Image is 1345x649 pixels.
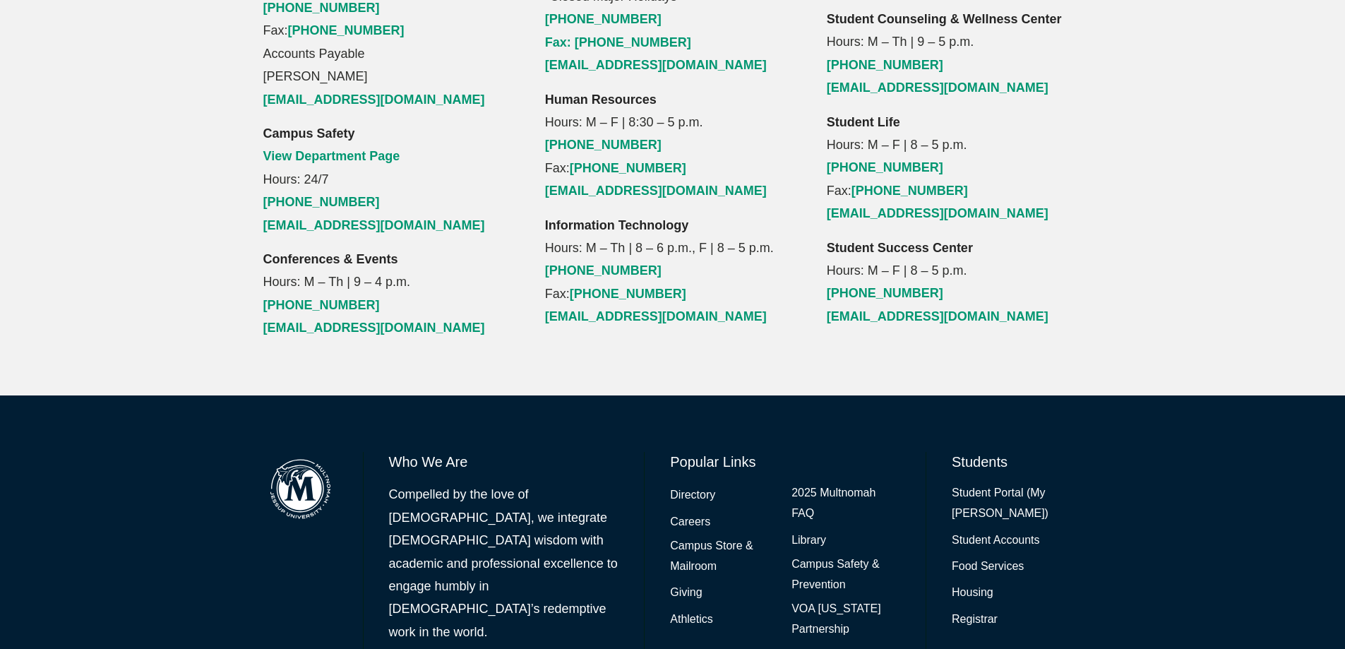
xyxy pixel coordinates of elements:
[827,309,1048,323] a: [EMAIL_ADDRESS][DOMAIN_NAME]
[263,252,398,266] strong: Conferences & Events
[288,23,405,37] a: [PHONE_NUMBER]
[670,452,900,472] h6: Popular Links
[263,126,355,141] strong: Campus Safety
[545,309,767,323] a: [EMAIL_ADDRESS][DOMAIN_NAME]
[670,536,779,577] a: Campus Store & Mailroom
[827,286,943,300] a: [PHONE_NUMBER]
[263,218,485,232] a: [EMAIL_ADDRESS][DOMAIN_NAME]
[545,93,657,107] strong: Human Resources
[545,12,662,26] a: [PHONE_NUMBER]
[570,161,686,175] a: [PHONE_NUMBER]
[952,483,1082,524] a: Student Portal (My [PERSON_NAME])
[263,248,519,340] p: Hours: M – Th | 9 – 4 p.m.
[791,530,826,551] a: Library
[263,149,400,163] a: View Department Page
[389,483,619,643] p: Compelled by the love of [DEMOGRAPHIC_DATA], we integrate [DEMOGRAPHIC_DATA] wisdom with academic...
[827,111,1082,225] p: Hours: M – F | 8 – 5 p.m. Fax:
[827,160,943,174] a: [PHONE_NUMBER]
[827,12,1062,26] strong: Student Counseling & Wellness Center
[827,115,900,129] strong: Student Life
[827,241,973,255] strong: Student Success Center
[827,58,943,72] a: [PHONE_NUMBER]
[570,287,686,301] a: [PHONE_NUMBER]
[389,452,619,472] h6: Who We Are
[952,583,993,603] a: Housing
[827,237,1082,328] p: Hours: M – F | 8 – 5 p.m.
[952,609,998,630] a: Registrar
[952,452,1082,472] h6: Students
[545,214,801,328] p: Hours: M – Th | 8 – 6 p.m., F | 8 – 5 p.m. Fax:
[791,483,900,524] a: 2025 Multnomah FAQ
[827,81,1048,95] a: [EMAIL_ADDRESS][DOMAIN_NAME]
[263,452,337,526] img: Multnomah Campus of Jessup University logo
[827,206,1048,220] a: [EMAIL_ADDRESS][DOMAIN_NAME]
[545,218,689,232] strong: Information Technology
[670,583,702,603] a: Giving
[670,512,710,532] a: Careers
[263,321,485,335] a: [EMAIL_ADDRESS][DOMAIN_NAME]
[670,609,712,630] a: Athletics
[952,530,1040,551] a: Student Accounts
[791,554,900,595] a: Campus Safety & Prevention
[851,184,968,198] a: [PHONE_NUMBER]
[952,556,1024,577] a: Food Services
[263,1,380,15] a: [PHONE_NUMBER]
[263,298,380,312] a: [PHONE_NUMBER]
[263,122,519,237] p: Hours: 24/7
[545,184,767,198] a: [EMAIL_ADDRESS][DOMAIN_NAME]
[827,8,1082,100] p: Hours: M – Th | 9 – 5 p.m.
[263,93,485,107] a: [EMAIL_ADDRESS][DOMAIN_NAME]
[545,58,767,72] a: [EMAIL_ADDRESS][DOMAIN_NAME]
[670,485,715,506] a: Directory
[791,599,900,640] a: VOA [US_STATE] Partnership
[545,263,662,278] a: [PHONE_NUMBER]
[545,88,801,203] p: Hours: M – F | 8:30 – 5 p.m. Fax:
[263,195,380,209] a: [PHONE_NUMBER]
[545,35,691,49] a: Fax: [PHONE_NUMBER]
[545,138,662,152] a: [PHONE_NUMBER]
